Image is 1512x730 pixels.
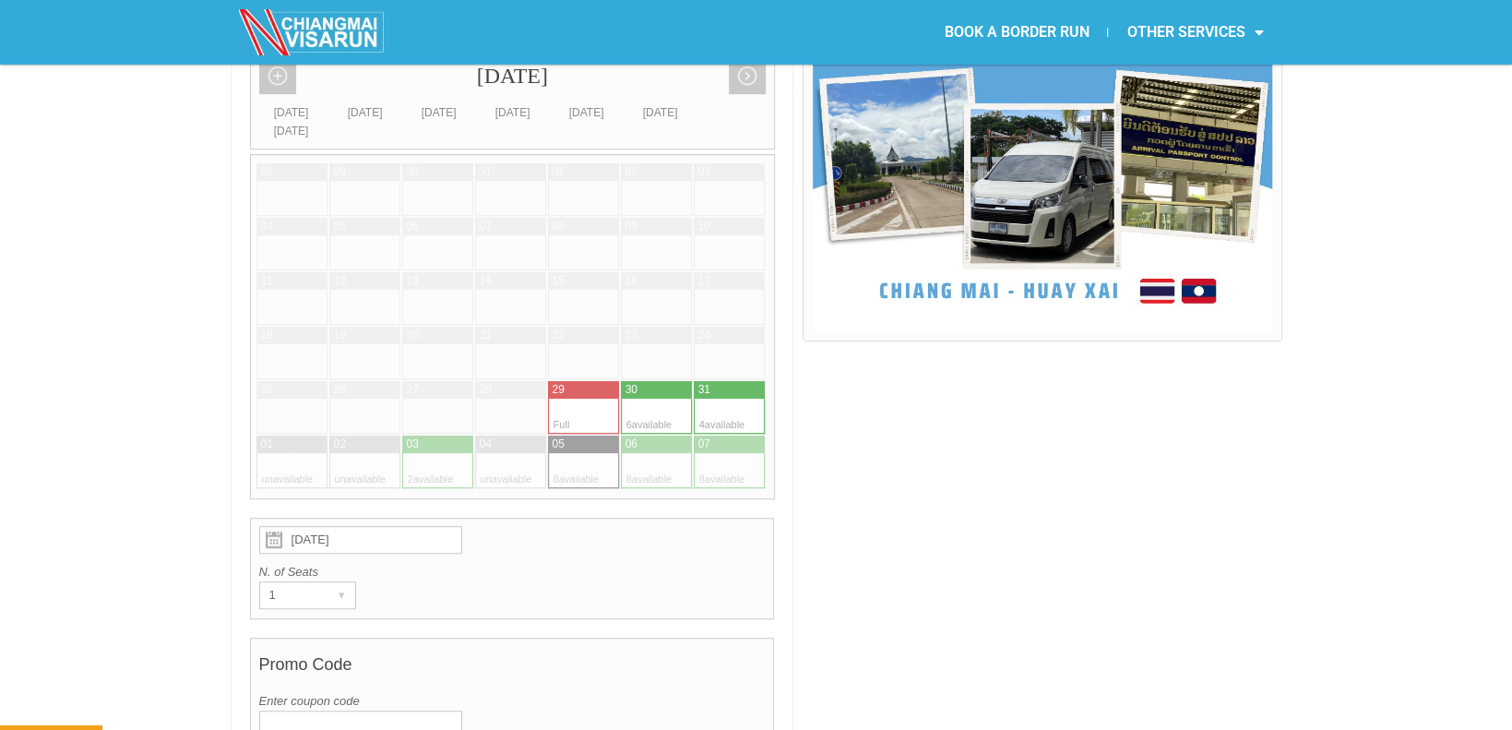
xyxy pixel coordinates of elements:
[261,382,273,398] div: 25
[480,219,492,234] div: 07
[553,437,565,452] div: 05
[328,103,402,122] div: [DATE]
[407,273,419,289] div: 13
[334,164,346,180] div: 29
[698,164,710,180] div: 03
[625,437,637,452] div: 06
[480,273,492,289] div: 14
[334,437,346,452] div: 02
[334,219,346,234] div: 05
[255,122,328,140] div: [DATE]
[259,646,766,692] h4: Promo Code
[407,437,419,452] div: 03
[480,328,492,343] div: 21
[625,328,637,343] div: 23
[260,582,320,608] div: 1
[480,164,492,180] div: 31
[329,582,355,608] div: ▾
[261,273,273,289] div: 11
[407,382,419,398] div: 27
[407,219,419,234] div: 06
[625,219,637,234] div: 09
[553,164,565,180] div: 01
[625,382,637,398] div: 30
[698,219,710,234] div: 10
[261,437,273,452] div: 01
[756,11,1281,54] nav: Menu
[625,273,637,289] div: 16
[259,692,766,711] label: Enter coupon code
[255,103,328,122] div: [DATE]
[625,164,637,180] div: 02
[553,273,565,289] div: 15
[407,328,419,343] div: 20
[480,437,492,452] div: 04
[402,103,476,122] div: [DATE]
[259,563,766,581] label: N. of Seats
[251,49,774,103] div: [DATE]
[925,11,1107,54] a: BOOK A BORDER RUN
[334,273,346,289] div: 12
[553,382,565,398] div: 29
[698,382,710,398] div: 31
[261,219,273,234] div: 04
[334,328,346,343] div: 19
[698,273,710,289] div: 17
[698,437,710,452] div: 07
[480,382,492,398] div: 28
[553,219,565,234] div: 08
[553,328,565,343] div: 22
[550,103,624,122] div: [DATE]
[476,103,550,122] div: [DATE]
[261,164,273,180] div: 28
[1108,11,1281,54] a: OTHER SERVICES
[698,328,710,343] div: 24
[624,103,697,122] div: [DATE]
[407,164,419,180] div: 30
[334,382,346,398] div: 26
[261,328,273,343] div: 18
